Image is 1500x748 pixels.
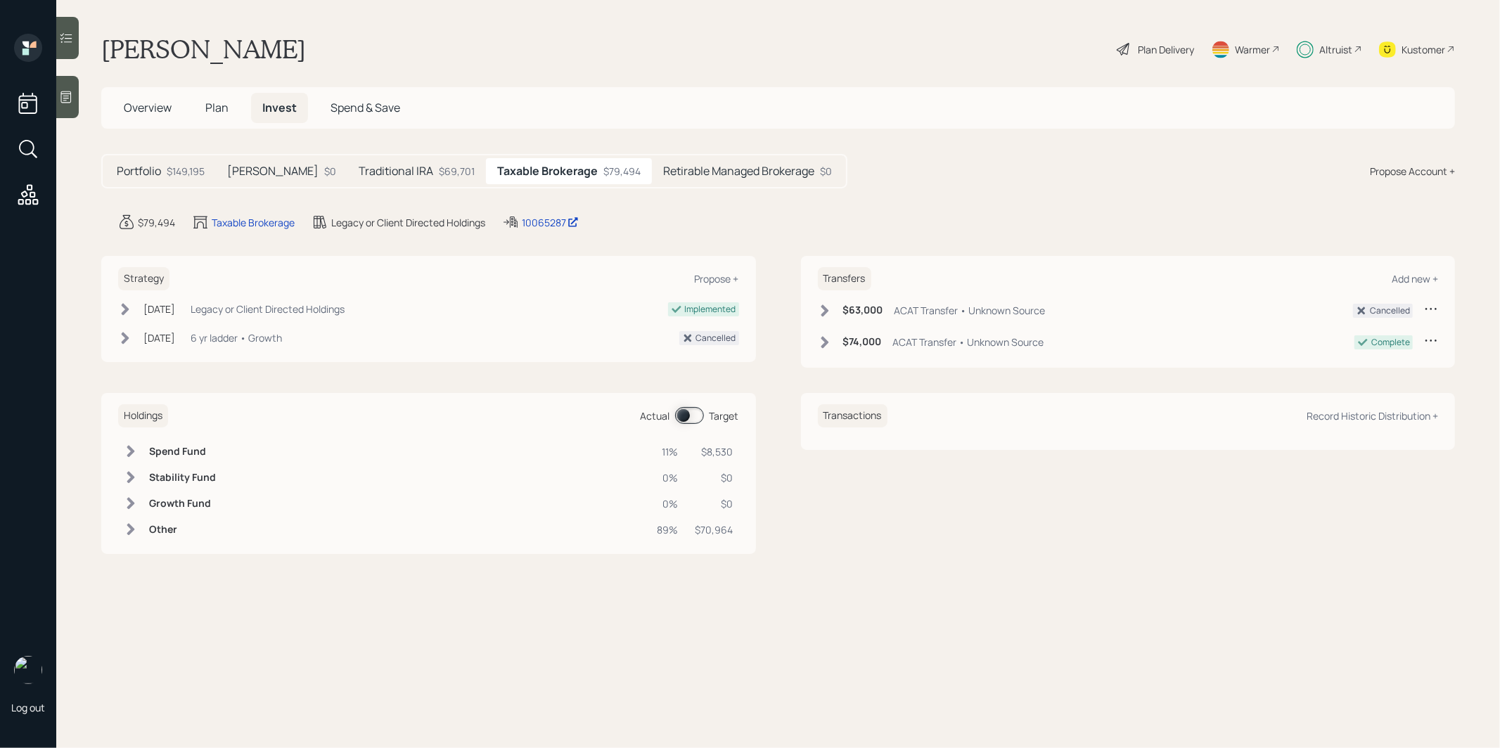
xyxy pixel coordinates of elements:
div: ACAT Transfer • Unknown Source [895,303,1046,318]
div: 10065287 [522,215,579,230]
h5: Retirable Managed Brokerage [663,165,814,178]
div: Legacy or Client Directed Holdings [331,215,485,230]
div: Altruist [1319,42,1352,57]
div: Log out [11,701,45,714]
h6: Other [149,524,216,536]
div: $149,195 [167,164,205,179]
div: ACAT Transfer • Unknown Source [893,335,1044,349]
div: Taxable Brokerage [212,215,295,230]
h5: Portfolio [117,165,161,178]
span: Overview [124,100,172,115]
div: Record Historic Distribution + [1307,409,1438,423]
h5: [PERSON_NAME] [227,165,319,178]
div: $0 [324,164,336,179]
div: Target [710,408,739,423]
div: 11% [658,444,679,459]
div: $8,530 [695,444,733,459]
h5: Taxable Brokerage [497,165,598,178]
div: Complete [1371,336,1410,349]
div: 89% [658,522,679,537]
div: Add new + [1392,272,1438,285]
div: Propose + [695,272,739,285]
div: $79,494 [138,215,175,230]
img: treva-nostdahl-headshot.png [14,656,42,684]
div: Propose Account + [1370,164,1455,179]
div: $0 [695,496,733,511]
div: Plan Delivery [1138,42,1194,57]
span: Invest [262,100,297,115]
span: Plan [205,100,229,115]
div: 0% [658,496,679,511]
div: Kustomer [1402,42,1445,57]
div: Implemented [685,303,736,316]
div: $79,494 [603,164,641,179]
h6: Holdings [118,404,168,427]
span: Spend & Save [331,100,400,115]
div: [DATE] [143,330,175,345]
div: [DATE] [143,302,175,316]
h1: [PERSON_NAME] [101,34,306,65]
div: Actual [641,408,670,423]
h6: Transfers [818,267,871,290]
div: Legacy or Client Directed Holdings [191,302,345,316]
h6: Spend Fund [149,446,216,458]
div: Cancelled [696,332,736,344]
h5: Traditional IRA [359,165,433,178]
div: Warmer [1235,42,1270,57]
div: $70,964 [695,522,733,537]
h6: $63,000 [843,304,883,316]
h6: Strategy [118,267,169,290]
h6: $74,000 [843,336,882,348]
h6: Stability Fund [149,472,216,484]
div: $0 [695,470,733,485]
div: Cancelled [1370,304,1410,317]
div: 6 yr ladder • Growth [191,330,282,345]
h6: Growth Fund [149,498,216,510]
div: $69,701 [439,164,475,179]
div: 0% [658,470,679,485]
h6: Transactions [818,404,887,427]
div: $0 [820,164,832,179]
